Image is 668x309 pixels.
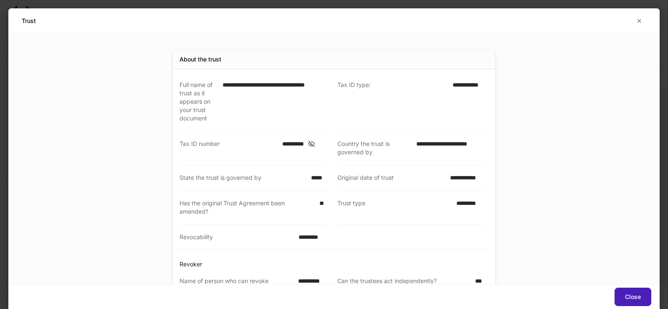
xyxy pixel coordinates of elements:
[337,174,445,182] div: Original date of trust
[337,199,451,216] div: Trust type
[625,294,641,300] div: Close
[337,140,411,156] div: Country the trust is governed by
[180,199,314,216] div: Has the original Trust Agreement been amended?
[615,288,651,306] button: Close
[180,55,221,64] div: About the trust
[180,140,277,156] div: Tax ID number
[180,81,218,123] div: Full name of trust as it appears on your trust document
[337,81,448,123] div: Tax ID type:
[180,277,293,285] div: Name of person who can revoke
[337,277,470,285] div: Can the trustees act independently?
[180,174,306,182] div: State the trust is governed by
[180,260,492,268] p: Revoker
[180,233,294,241] div: Revocability
[22,17,36,25] h5: Trust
